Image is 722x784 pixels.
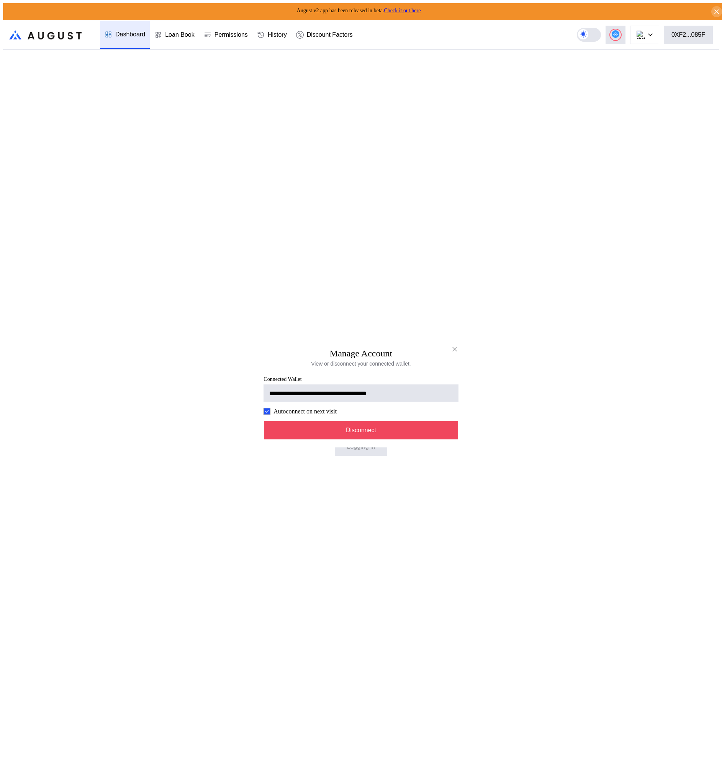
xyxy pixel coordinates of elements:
h2: Manage Account [330,348,392,359]
span: August v2 app has been released in beta. [297,8,421,13]
div: View or disconnect your connected wallet. [311,360,411,367]
div: 0XF2...085F [671,31,705,38]
button: close modal [449,343,461,355]
div: Discount Factors [307,31,353,38]
div: Loan Book [165,31,195,38]
div: History [268,31,287,38]
a: Check it out here [384,8,421,13]
div: Dashboard [115,31,145,38]
label: Autoconnect on next visit [273,408,337,415]
span: Connected Wallet [264,376,458,382]
div: Permissions [214,31,248,38]
button: Disconnect [264,421,458,439]
img: chain logo [637,31,645,39]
